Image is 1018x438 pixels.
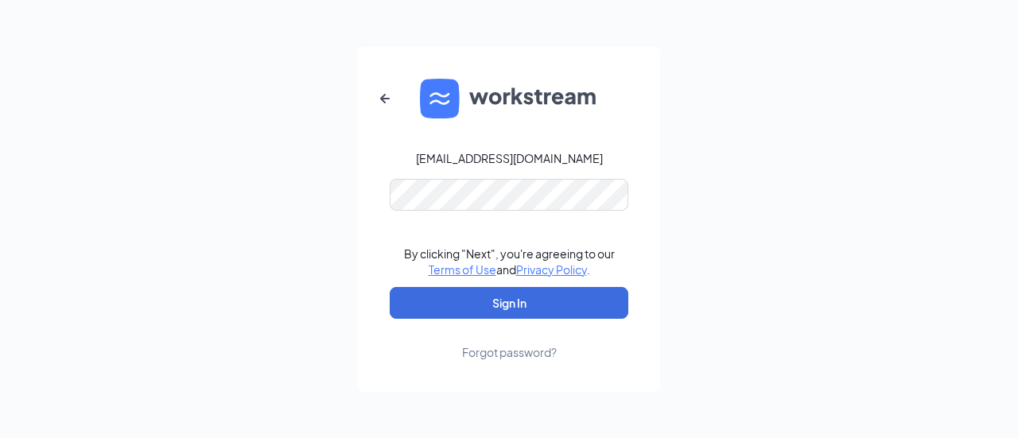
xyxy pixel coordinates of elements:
a: Terms of Use [429,262,496,277]
button: ArrowLeftNew [366,79,404,118]
div: Forgot password? [462,344,557,360]
a: Privacy Policy [516,262,587,277]
a: Forgot password? [462,319,557,360]
svg: ArrowLeftNew [375,89,394,108]
button: Sign In [390,287,628,319]
div: [EMAIL_ADDRESS][DOMAIN_NAME] [416,150,603,166]
img: WS logo and Workstream text [420,79,598,118]
div: By clicking "Next", you're agreeing to our and . [404,246,615,277]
